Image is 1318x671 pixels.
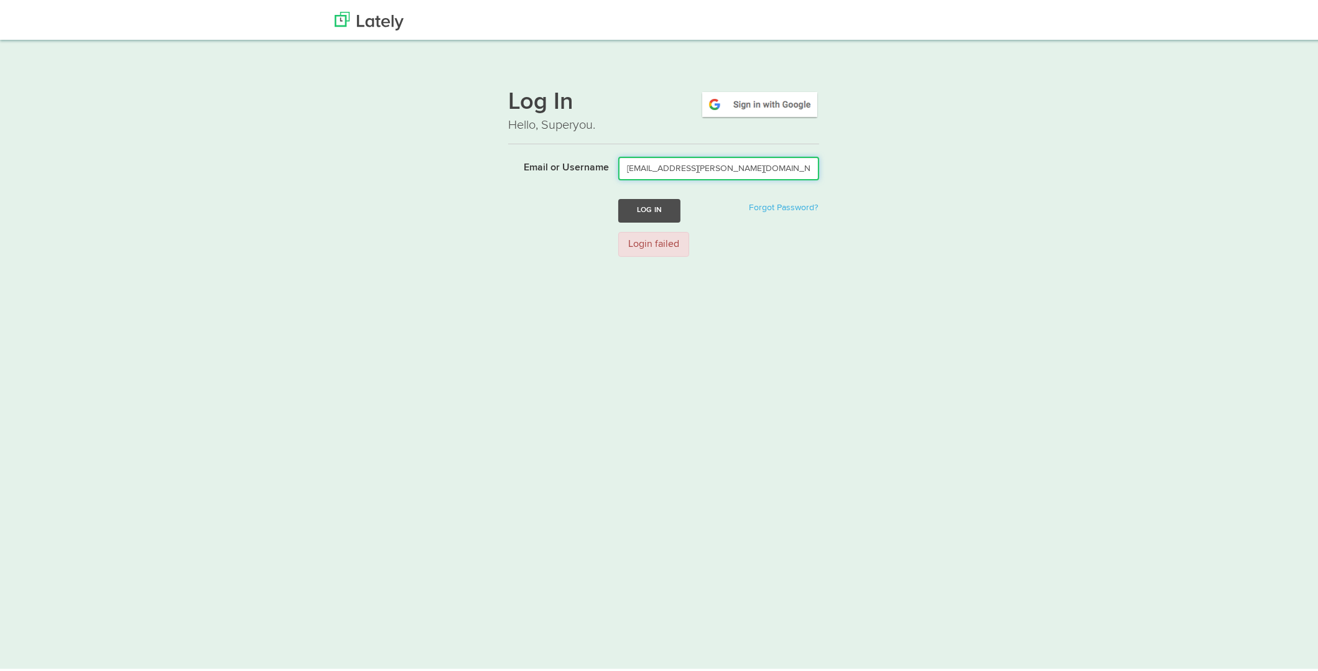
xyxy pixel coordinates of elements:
img: Lately [335,9,404,28]
button: Log In [618,197,680,220]
label: Email or Username [499,154,609,173]
div: Login failed [618,229,689,255]
input: Email or Username [618,154,819,178]
img: google-signin.png [700,88,819,116]
a: Forgot Password? [749,201,818,210]
p: Hello, Superyou. [508,114,819,132]
h1: Log In [508,88,819,114]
